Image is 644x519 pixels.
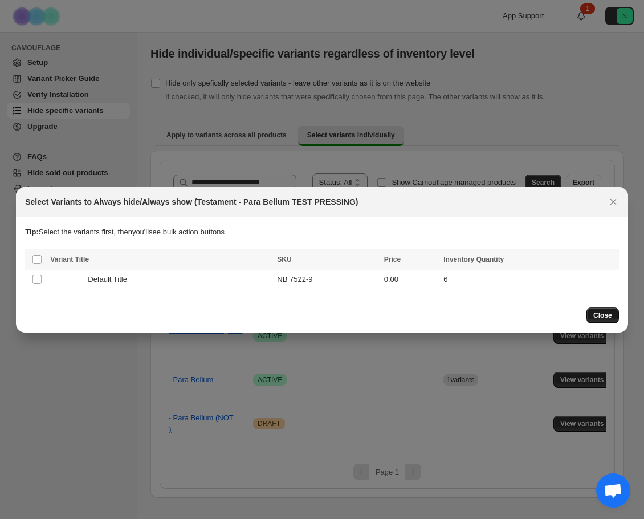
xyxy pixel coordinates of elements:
[586,307,619,323] button: Close
[443,256,504,263] span: Inventory Quantity
[277,256,291,263] span: SKU
[605,194,621,210] button: Close
[25,226,619,238] p: Select the variants first, then you'll see bulk action buttons
[596,473,630,508] div: Open chat
[25,196,358,208] h2: Select Variants to Always hide/Always show (Testament - Para Bellum TEST PRESSING)
[50,256,89,263] span: Variant Title
[25,228,39,236] strong: Tip:
[88,274,133,285] span: Default Title
[440,270,618,289] td: 6
[384,256,401,263] span: Price
[274,270,380,289] td: NB 7522-9
[593,311,612,320] span: Close
[381,270,441,289] td: 0.00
